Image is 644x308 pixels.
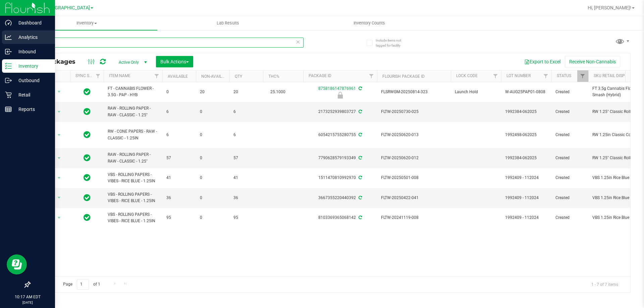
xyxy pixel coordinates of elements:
button: Receive Non-Cannabis [565,56,620,67]
span: Created [555,109,584,115]
span: 6 [166,109,192,115]
a: Lock Code [456,73,478,78]
span: 41 [233,175,259,181]
span: 6 [233,132,259,138]
span: VBS - ROLLING PAPERS - VIBES - RICE BLUE - 1.25IN [108,211,158,224]
p: Retail [12,91,52,99]
iframe: Resource center [7,254,27,274]
a: THC% [268,74,279,79]
span: 36 [166,195,192,201]
span: select [55,130,63,140]
span: select [55,193,63,202]
span: Page of 1 [57,279,106,290]
p: Dashboard [12,19,52,27]
inline-svg: Inbound [5,48,12,55]
span: In Sync [84,87,91,97]
a: Package ID [309,73,331,78]
inline-svg: Retail [5,91,12,98]
span: select [55,213,63,223]
inline-svg: Outbound [5,77,12,84]
span: Sync from Compliance System [358,132,362,137]
inline-svg: Dashboard [5,19,12,26]
span: FT - CANNABIS FLOWER - 3.5G - PAP - HYB [108,85,158,98]
span: RAW - ROLLING PAPER - RAW - CLASSIC - 1.25" [108,151,158,164]
span: FLTW-20250730-025 [381,109,447,115]
span: 20 [233,89,259,95]
span: 0 [166,89,192,95]
span: 0 [200,109,225,115]
span: Sync from Compliance System [358,215,362,220]
span: select [55,173,63,183]
a: Qty [235,74,242,79]
span: 57 [233,155,259,161]
p: 10:17 AM EDT [3,294,52,300]
span: In Sync [84,173,91,182]
button: Bulk Actions [156,56,193,67]
div: 7790628579193349 [302,155,378,161]
span: FLTW-20250620-012 [381,155,447,161]
a: Status [557,73,571,78]
span: 1 - 7 of 7 items [586,279,624,289]
span: select [55,107,63,117]
span: 1992409 - 112024 [505,175,547,181]
span: Hi, [PERSON_NAME]! [588,5,631,10]
span: Created [555,132,584,138]
span: In Sync [84,213,91,222]
span: 57 [166,155,192,161]
span: FLTW-20241119-008 [381,214,447,221]
a: Inventory [16,16,157,30]
inline-svg: Analytics [5,34,12,41]
p: Reports [12,105,52,113]
span: Clear [296,38,300,46]
span: 0 [200,175,225,181]
span: VBS - ROLLING PAPERS - VIBES - RICE BLUE - 1.25IN [108,191,158,204]
span: VBS - ROLLING PAPERS - VIBES - RICE BLUE - 1.25IN [108,172,158,184]
span: Launch Hold [455,89,497,95]
span: 1992409 - 112024 [505,195,547,201]
span: Created [555,214,584,221]
input: 1 [77,279,89,290]
span: select [55,153,63,163]
span: In Sync [84,153,91,163]
span: 95 [166,214,192,221]
a: Item Name [109,73,130,78]
a: Filter [540,70,551,82]
div: Launch Hold [302,92,378,99]
span: 36 [233,195,259,201]
span: Bulk Actions [160,59,189,64]
a: Filter [151,70,162,82]
div: 1511470810992970 [302,175,378,181]
span: 1992384-062025 [505,109,547,115]
span: 0 [200,132,225,138]
span: Created [555,89,584,95]
span: FLSRWGM-20250814-323 [381,89,447,95]
a: Inventory Counts [299,16,440,30]
span: 0 [200,195,225,201]
a: Filter [93,70,104,82]
a: Lot Number [506,73,531,78]
button: Export to Excel [520,56,565,67]
div: 6054215755280755 [302,132,378,138]
a: Non-Available [201,74,231,79]
span: 25.1000 [267,87,289,97]
span: RW - CONE PAPERS - RAW - CLASSIC - 1.25IN [108,128,158,141]
div: 3667355220440392 [302,195,378,201]
span: 6 [166,132,192,138]
span: FLTW-20250422-041 [381,195,447,201]
span: select [55,87,63,97]
a: 8758186147876961 [318,86,356,91]
span: 41 [166,175,192,181]
span: 1992409 - 112024 [505,214,547,221]
a: Sync Status [75,73,101,78]
span: FLTW-20250620-013 [381,132,447,138]
span: In Sync [84,193,91,202]
a: Sku Retail Display Name [594,73,644,78]
a: Lab Results [157,16,299,30]
span: Created [555,195,584,201]
span: All Packages [35,58,82,65]
span: 0 [200,155,225,161]
span: Created [555,175,584,181]
p: Outbound [12,76,52,84]
a: Filter [366,70,377,82]
span: Sync from Compliance System [358,175,362,180]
